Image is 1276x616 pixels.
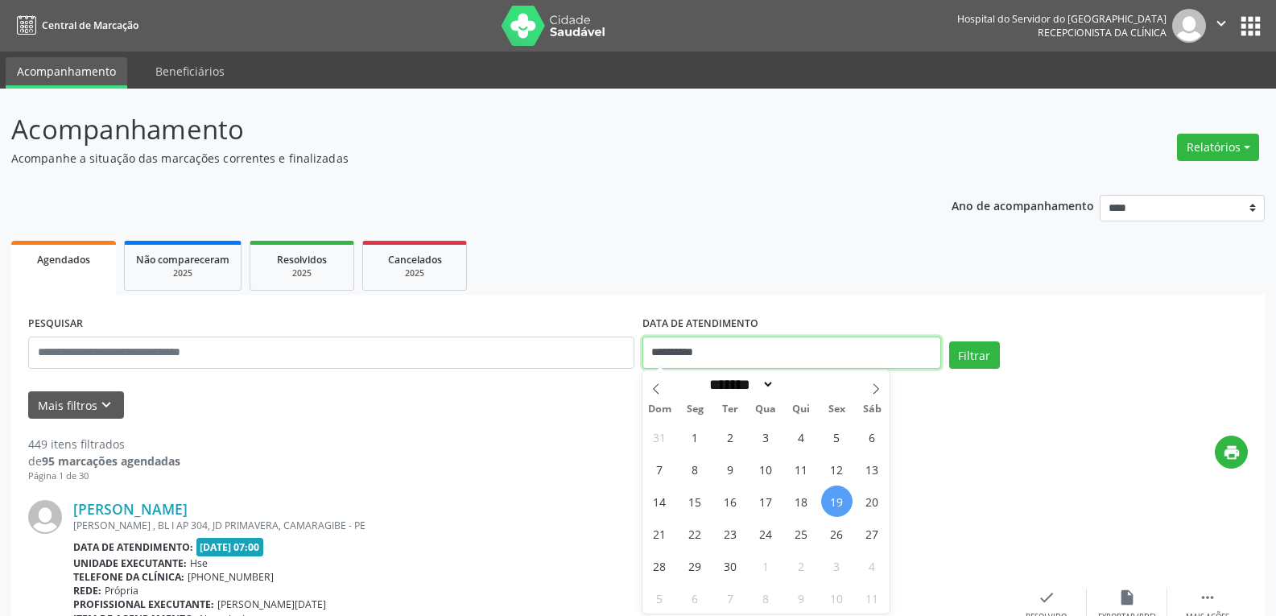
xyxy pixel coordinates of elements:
[783,404,819,415] span: Qui
[679,453,711,485] span: Setembro 8, 2025
[42,453,180,469] strong: 95 marcações agendadas
[37,253,90,267] span: Agendados
[188,570,274,584] span: [PHONE_NUMBER]
[821,550,853,581] span: Outubro 3, 2025
[644,453,675,485] span: Setembro 7, 2025
[748,404,783,415] span: Qua
[1118,589,1136,606] i: insert_drive_file
[715,453,746,485] span: Setembro 9, 2025
[750,518,782,549] span: Setembro 24, 2025
[786,550,817,581] span: Outubro 2, 2025
[1199,589,1216,606] i: 
[857,518,888,549] span: Setembro 27, 2025
[949,341,1000,369] button: Filtrar
[786,453,817,485] span: Setembro 11, 2025
[644,421,675,453] span: Agosto 31, 2025
[136,253,229,267] span: Não compareceram
[750,453,782,485] span: Setembro 10, 2025
[679,486,711,517] span: Setembro 15, 2025
[679,550,711,581] span: Setembro 29, 2025
[190,556,208,570] span: Hse
[854,404,890,415] span: Sáb
[374,267,455,279] div: 2025
[1206,9,1237,43] button: 
[786,421,817,453] span: Setembro 4, 2025
[73,597,214,611] b: Profissional executante:
[196,538,264,556] span: [DATE] 07:00
[6,57,127,89] a: Acompanhamento
[73,540,193,554] b: Data de atendimento:
[750,421,782,453] span: Setembro 3, 2025
[388,253,442,267] span: Cancelados
[857,486,888,517] span: Setembro 20, 2025
[857,453,888,485] span: Setembro 13, 2025
[679,582,711,614] span: Outubro 6, 2025
[774,376,828,393] input: Year
[750,582,782,614] span: Outubro 8, 2025
[262,267,342,279] div: 2025
[642,404,678,415] span: Dom
[857,582,888,614] span: Outubro 11, 2025
[644,550,675,581] span: Setembro 28, 2025
[857,550,888,581] span: Outubro 4, 2025
[821,582,853,614] span: Outubro 10, 2025
[28,312,83,337] label: PESQUISAR
[73,556,187,570] b: Unidade executante:
[679,518,711,549] span: Setembro 22, 2025
[144,57,236,85] a: Beneficiários
[73,570,184,584] b: Telefone da clínica:
[642,312,758,337] label: DATA DE ATENDIMENTO
[28,469,180,483] div: Página 1 de 30
[28,500,62,534] img: img
[857,421,888,453] span: Setembro 6, 2025
[1212,14,1230,32] i: 
[715,421,746,453] span: Setembro 2, 2025
[786,582,817,614] span: Outubro 9, 2025
[73,500,188,518] a: [PERSON_NAME]
[1177,134,1259,161] button: Relatórios
[957,12,1167,26] div: Hospital do Servidor do [GEOGRAPHIC_DATA]
[821,421,853,453] span: Setembro 5, 2025
[786,486,817,517] span: Setembro 18, 2025
[28,436,180,453] div: 449 itens filtrados
[11,150,889,167] p: Acompanhe a situação das marcações correntes e finalizadas
[715,518,746,549] span: Setembro 23, 2025
[28,453,180,469] div: de
[952,195,1094,215] p: Ano de acompanhamento
[1215,436,1248,469] button: print
[715,486,746,517] span: Setembro 16, 2025
[786,518,817,549] span: Setembro 25, 2025
[750,486,782,517] span: Setembro 17, 2025
[715,550,746,581] span: Setembro 30, 2025
[11,110,889,150] p: Acompanhamento
[821,486,853,517] span: Setembro 19, 2025
[715,582,746,614] span: Outubro 7, 2025
[136,267,229,279] div: 2025
[819,404,854,415] span: Sex
[217,597,326,611] span: [PERSON_NAME][DATE]
[42,19,138,32] span: Central de Marcação
[704,376,775,393] select: Month
[277,253,327,267] span: Resolvidos
[73,519,1006,532] div: [PERSON_NAME] , BL I AP 304, JD PRIMAVERA, CAMARAGIBE - PE
[1172,9,1206,43] img: img
[28,391,124,420] button: Mais filtroskeyboard_arrow_down
[821,518,853,549] span: Setembro 26, 2025
[105,584,138,597] span: Própria
[97,396,115,414] i: keyboard_arrow_down
[644,582,675,614] span: Outubro 5, 2025
[750,550,782,581] span: Outubro 1, 2025
[1237,12,1265,40] button: apps
[73,584,101,597] b: Rede:
[644,518,675,549] span: Setembro 21, 2025
[679,421,711,453] span: Setembro 1, 2025
[712,404,748,415] span: Ter
[677,404,712,415] span: Seg
[644,486,675,517] span: Setembro 14, 2025
[1038,26,1167,39] span: Recepcionista da clínica
[1223,444,1241,461] i: print
[821,453,853,485] span: Setembro 12, 2025
[11,12,138,39] a: Central de Marcação
[1038,589,1055,606] i: check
